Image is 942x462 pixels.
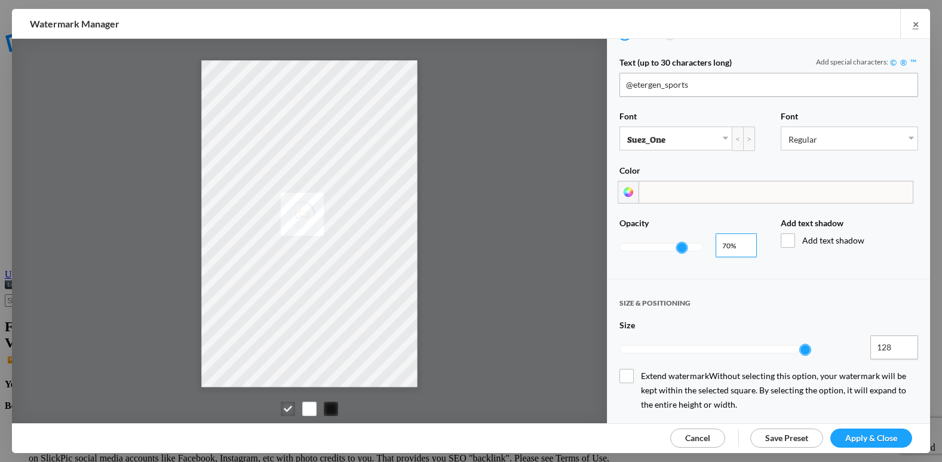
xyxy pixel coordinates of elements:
[619,165,640,181] span: Color
[732,127,744,151] div: <
[619,320,635,335] span: Size
[765,433,808,443] span: Save Preset
[619,369,918,412] span: Extend watermark
[888,57,898,67] a: ©
[722,240,742,252] span: 70%
[750,429,823,448] a: Save Preset
[620,127,732,150] a: Suez_One
[30,9,600,39] h2: Watermark Manager
[641,371,906,409] span: Without selecting this option, your watermark will be kept within the selected square. By selecti...
[619,73,918,97] input: Enter your text here, for example: © Andy Anderson
[619,298,691,318] span: SIZE & POSITIONING
[670,429,725,448] a: Cancel
[619,111,637,127] span: Font
[781,233,918,248] span: Add text shadow
[781,218,843,233] span: Add text shadow
[781,111,798,127] span: Font
[900,9,930,38] a: ×
[816,57,918,67] div: Add special characters:
[909,57,918,67] a: ™
[743,127,755,151] div: >
[685,433,710,443] span: Cancel
[619,218,649,233] span: Opacity
[845,433,897,443] span: Apply & Close
[898,57,909,67] a: ®
[619,57,732,73] span: Text (up to 30 characters long)
[781,127,918,150] a: Regular
[830,429,912,448] a: Apply & Close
